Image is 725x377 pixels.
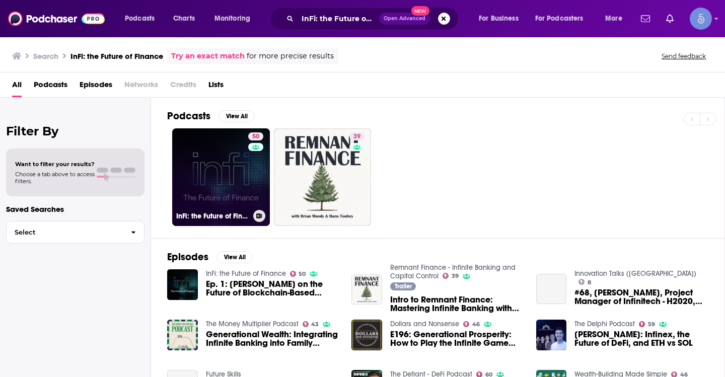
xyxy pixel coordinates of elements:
span: New [411,6,429,16]
a: Ep. 1: Anthony Moro on the Future of Blockchain-Based Finance [206,280,340,297]
button: open menu [118,11,168,27]
h3: InFi: the Future of Finance [176,212,249,220]
h2: Podcasts [167,110,210,122]
a: Generational Wealth: Integrating Infinite Banking into Family Finances [206,330,340,347]
span: 39 [452,274,459,278]
span: 46 [472,322,480,327]
a: Innovation Talks (Greece) [574,269,696,278]
a: Show notifications dropdown [637,10,654,27]
img: Kain Warwick: Infinex, the Future of DeFi, and ETH vs SOL [536,320,567,350]
button: Show profile menu [690,8,712,30]
a: Remnant Finance - Infinite Banking and Capital Control [390,263,516,280]
a: 50InFi: the Future of Finance [172,128,270,226]
span: Open Advanced [384,16,425,21]
span: [PERSON_NAME]: Infinex, the Future of DeFi, and ETH vs SOL [574,330,708,347]
span: 46 [680,372,688,377]
button: View All [219,110,255,122]
a: EpisodesView All [167,251,253,263]
img: Generational Wealth: Integrating Infinite Banking into Family Finances [167,320,198,350]
span: Charts [173,12,195,26]
button: Send feedback [659,52,709,60]
h2: Episodes [167,251,208,263]
span: 43 [311,322,319,327]
h2: Filter By [6,124,144,138]
span: Networks [124,77,158,97]
span: More [605,12,622,26]
span: Ep. 1: [PERSON_NAME] on the Future of Blockchain-Based Finance [206,280,340,297]
span: 50 [299,272,306,276]
a: Show notifications dropdown [662,10,678,27]
img: E196: Generational Prosperity: How to Play the Infinite Game with Your Finances [351,320,382,350]
span: Credits [170,77,196,97]
a: 46 [463,321,480,327]
a: #68, Ernesto Troiano, Project Manager of Infinitech - H2020, we discuss about the Infinitech proj... [574,288,708,306]
a: All [12,77,22,97]
button: Select [6,221,144,244]
span: 59 [648,322,655,327]
span: Want to filter your results? [15,161,95,168]
span: 50 [252,132,259,142]
a: The Money Multiplier Podcast [206,320,299,328]
img: User Profile [690,8,712,30]
img: Podchaser - Follow, Share and Rate Podcasts [8,9,105,28]
a: Intro to Remnant Finance: Mastering Infinite Banking with Brian and Hans [390,295,524,313]
span: Choose a tab above to access filters. [15,171,95,185]
a: 8 [578,279,591,285]
img: Intro to Remnant Finance: Mastering Infinite Banking with Brian and Hans [351,274,382,305]
a: 39 [274,128,372,226]
a: 59 [639,321,655,327]
span: #68, [PERSON_NAME], Project Manager of Infinitech - H2020, we discuss about the Infinitech projec... [574,288,708,306]
a: Charts [167,11,201,27]
button: open menu [598,11,635,27]
a: InFi: the Future of Finance [206,269,286,278]
a: 50 [248,132,263,140]
span: Lists [208,77,224,97]
span: 8 [588,280,591,285]
h3: InFi: the Future of Finance [70,51,163,61]
a: Kain Warwick: Infinex, the Future of DeFi, and ETH vs SOL [574,330,708,347]
span: for more precise results [247,50,334,62]
a: #68, Ernesto Troiano, Project Manager of Infinitech - H2020, we discuss about the Infinitech proj... [536,274,567,305]
span: 60 [485,372,492,377]
div: Search podcasts, credits, & more... [279,7,468,30]
img: Ep. 1: Anthony Moro on the Future of Blockchain-Based Finance [167,269,198,300]
span: Podcasts [125,12,155,26]
span: For Podcasters [535,12,584,26]
span: Logged in as Spiral5-G1 [690,8,712,30]
a: Try an exact match [171,50,245,62]
input: Search podcasts, credits, & more... [298,11,379,27]
a: Episodes [80,77,112,97]
span: Monitoring [214,12,250,26]
a: E196: Generational Prosperity: How to Play the Infinite Game with Your Finances [390,330,524,347]
button: View All [216,251,253,263]
a: 39 [443,273,459,279]
span: Trailer [395,283,412,289]
a: Podcasts [34,77,67,97]
a: The Delphi Podcast [574,320,635,328]
a: 43 [303,321,319,327]
span: Select [7,229,123,236]
span: Intro to Remnant Finance: Mastering Infinite Banking with [PERSON_NAME] and [PERSON_NAME] [390,295,524,313]
p: Saved Searches [6,204,144,214]
a: 50 [290,271,306,277]
a: Dollars and Nonsense [390,320,459,328]
button: open menu [529,11,598,27]
a: PodcastsView All [167,110,255,122]
span: For Business [479,12,519,26]
button: open menu [207,11,263,27]
h3: Search [33,51,58,61]
a: 39 [349,132,365,140]
button: open menu [472,11,531,27]
button: Open AdvancedNew [379,13,430,25]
